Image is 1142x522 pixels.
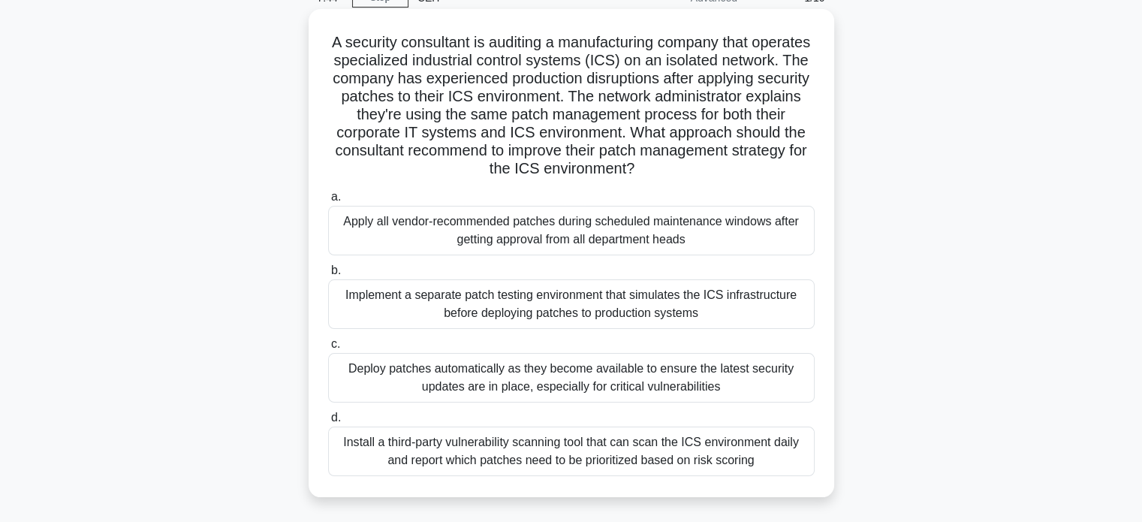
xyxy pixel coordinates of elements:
div: Apply all vendor-recommended patches during scheduled maintenance windows after getting approval ... [328,206,815,255]
span: d. [331,411,341,424]
h5: A security consultant is auditing a manufacturing company that operates specialized industrial co... [327,33,816,179]
span: c. [331,337,340,350]
span: a. [331,190,341,203]
span: b. [331,264,341,276]
div: Deploy patches automatically as they become available to ensure the latest security updates are i... [328,353,815,403]
div: Install a third-party vulnerability scanning tool that can scan the ICS environment daily and rep... [328,427,815,476]
div: Implement a separate patch testing environment that simulates the ICS infrastructure before deplo... [328,279,815,329]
